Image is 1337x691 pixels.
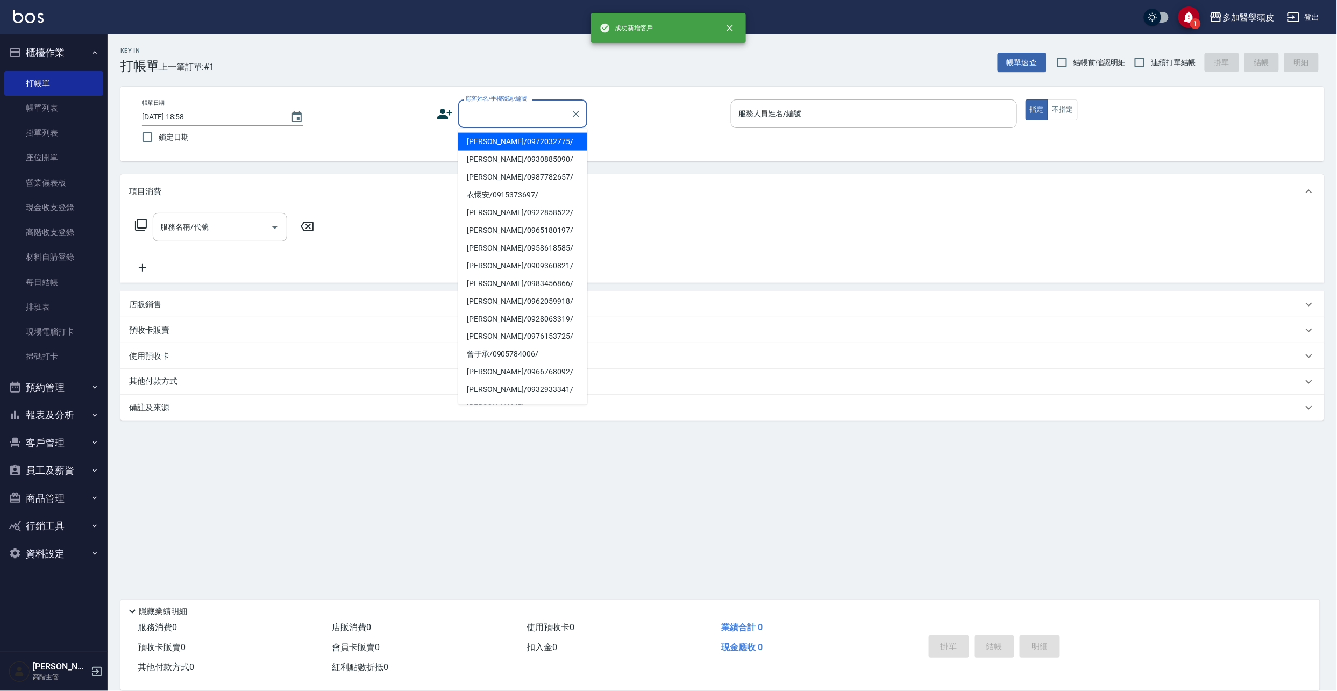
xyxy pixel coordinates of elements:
[139,606,187,617] p: 隱藏業績明細
[129,186,161,197] p: 項目消費
[159,60,215,74] span: 上一筆訂單:#1
[458,328,587,346] li: [PERSON_NAME]/0976153725/
[458,151,587,168] li: [PERSON_NAME]/0930885090/
[120,343,1324,369] div: 使用預收卡
[138,642,186,652] span: 預收卡販賣 0
[129,299,161,310] p: 店販銷售
[1048,99,1078,120] button: 不指定
[1222,11,1274,24] div: 多加醫學頭皮
[4,96,103,120] a: 帳單列表
[466,95,527,103] label: 顧客姓名/手機號碼/編號
[458,399,587,428] li: [PERSON_NAME][DEMOGRAPHIC_DATA]/0981202056/
[1073,57,1126,68] span: 結帳前確認明細
[721,642,763,652] span: 現金應收 0
[142,108,280,126] input: YYYY/MM/DD hh:mm
[33,672,88,682] p: 高階主管
[4,429,103,457] button: 客戶管理
[266,219,283,236] button: Open
[4,145,103,170] a: 座位開單
[159,132,189,143] span: 鎖定日期
[458,222,587,239] li: [PERSON_NAME]/0965180197/
[120,174,1324,209] div: 項目消費
[120,59,159,74] h3: 打帳單
[4,512,103,540] button: 行銷工具
[600,23,653,33] span: 成功新增客戶
[458,364,587,381] li: [PERSON_NAME]/0966768092/
[120,395,1324,421] div: 備註及來源
[4,245,103,269] a: 材料自購登錄
[120,317,1324,343] div: 預收卡販賣
[9,661,30,682] img: Person
[129,402,169,414] p: 備註及來源
[129,325,169,336] p: 預收卡販賣
[568,106,584,122] button: Clear
[527,642,557,652] span: 扣入金 0
[458,257,587,275] li: [PERSON_NAME]/0909360821/
[4,39,103,67] button: 櫃檯作業
[458,310,587,328] li: [PERSON_NAME]/0928063319/
[458,293,587,310] li: [PERSON_NAME]/0962059918/
[458,133,587,151] li: [PERSON_NAME]/0972032775/
[1283,8,1324,27] button: 登出
[4,170,103,195] a: 營業儀表板
[120,291,1324,317] div: 店販銷售
[718,16,742,40] button: close
[4,485,103,512] button: 商品管理
[120,47,159,54] h2: Key In
[33,661,88,672] h5: [PERSON_NAME]
[332,622,372,632] span: 店販消費 0
[138,622,177,632] span: 服務消費 0
[4,295,103,319] a: 排班表
[458,381,587,399] li: [PERSON_NAME]/0932933341/
[129,351,169,362] p: 使用預收卡
[138,662,194,672] span: 其他付款方式 0
[458,346,587,364] li: 曾于承/0905784006/
[4,120,103,145] a: 掛單列表
[458,186,587,204] li: 衣懷安/0915373697/
[721,622,763,632] span: 業績合計 0
[4,71,103,96] a: 打帳單
[4,457,103,485] button: 員工及薪資
[1151,57,1196,68] span: 連續打單結帳
[458,275,587,293] li: [PERSON_NAME]/0983456866/
[4,319,103,344] a: 現場電腦打卡
[4,195,103,220] a: 現金收支登錄
[527,622,574,632] span: 使用預收卡 0
[458,204,587,222] li: [PERSON_NAME]/0922858522/
[458,239,587,257] li: [PERSON_NAME]/0958618585/
[284,104,310,130] button: Choose date, selected date is 2025-10-07
[332,642,380,652] span: 會員卡販賣 0
[142,99,165,107] label: 帳單日期
[4,220,103,245] a: 高階收支登錄
[458,168,587,186] li: [PERSON_NAME]/0987782657/
[4,374,103,402] button: 預約管理
[1026,99,1049,120] button: 指定
[4,540,103,568] button: 資料設定
[1205,6,1278,29] button: 多加醫學頭皮
[13,10,44,23] img: Logo
[998,53,1046,73] button: 帳單速查
[129,376,183,388] p: 其他付款方式
[4,344,103,369] a: 掃碼打卡
[1178,6,1200,28] button: save
[4,270,103,295] a: 每日結帳
[4,401,103,429] button: 報表及分析
[1190,18,1201,29] span: 1
[332,662,389,672] span: 紅利點數折抵 0
[120,369,1324,395] div: 其他付款方式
